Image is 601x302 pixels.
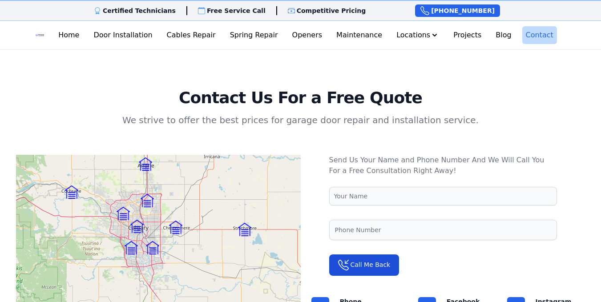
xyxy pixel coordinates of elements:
[297,6,366,15] p: Competitive Pricing
[329,220,557,240] input: Phone Number
[169,221,182,234] img: Marker
[90,26,156,44] a: Door Installation
[333,26,386,44] a: Maintenance
[163,26,219,44] a: Cables Repair
[16,89,585,107] h2: Contact Us For a Free Quote
[207,6,266,15] p: Free Service Call
[65,185,78,199] img: Marker
[393,26,443,44] button: Locations
[329,254,399,276] button: Call Me Back
[226,26,282,44] a: Spring Repair
[117,207,130,220] img: Marker
[329,155,557,176] p: Send Us Your Name and Phone Number And We Will Call You For a Free Consultation Right Away!
[146,241,159,254] img: Marker
[141,194,154,207] img: Marker
[139,157,152,171] img: Marker
[492,26,515,44] a: Blog
[130,220,144,233] img: Marker
[238,223,251,236] img: Marker
[36,28,44,42] img: Logo
[289,26,326,44] a: Openers
[329,187,557,205] input: Your Name
[450,26,485,44] a: Projects
[16,114,585,126] p: We strive to offer the best prices for garage door repair and installation service.
[103,6,176,15] p: Certified Technicians
[55,26,83,44] a: Home
[415,4,500,17] a: [PHONE_NUMBER]
[125,241,138,254] img: Marker
[522,26,557,44] a: Contact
